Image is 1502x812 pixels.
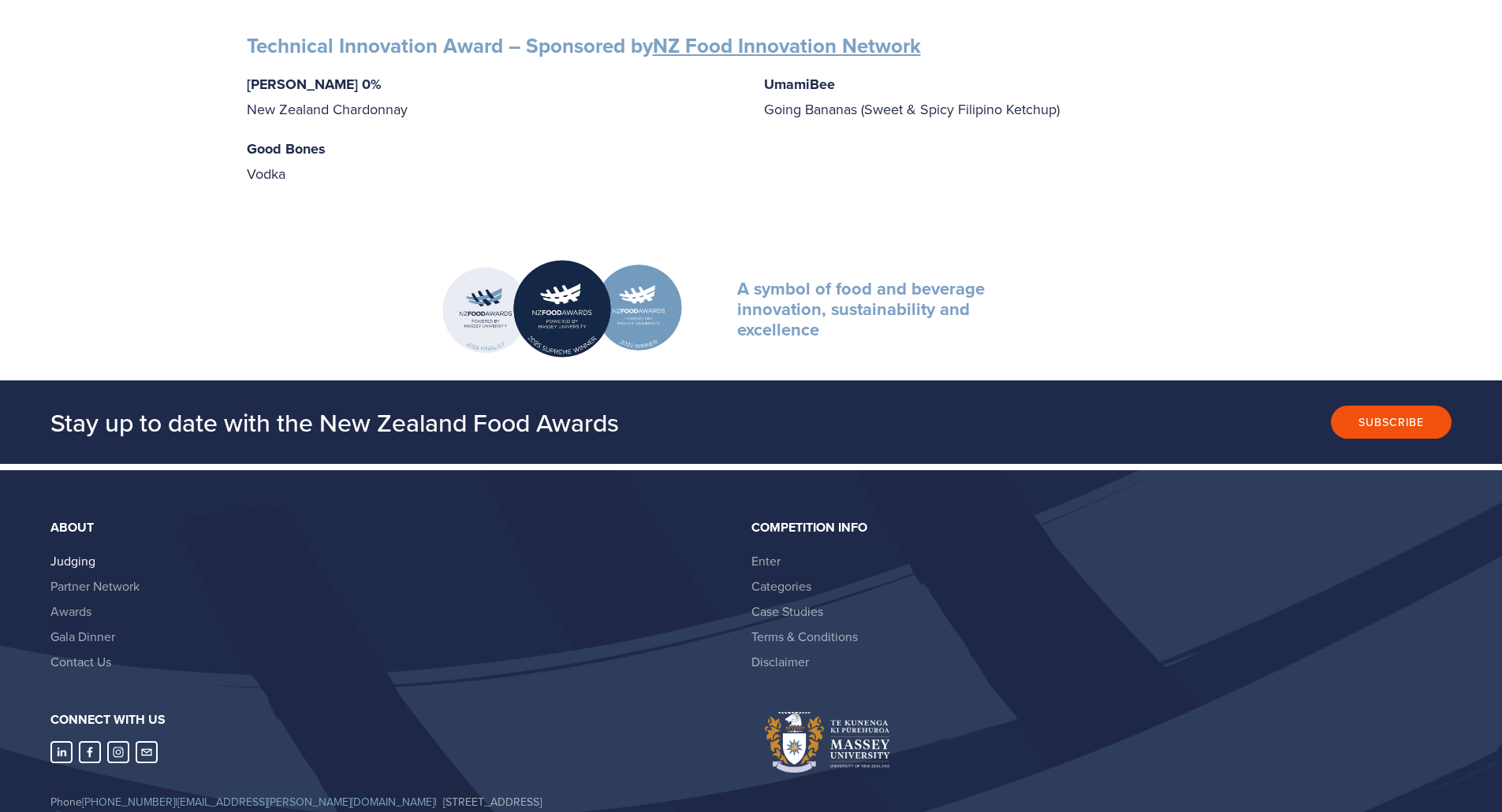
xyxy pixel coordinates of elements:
a: nzfoodawards@massey.ac.nz [136,741,158,763]
a: Awards [50,603,91,620]
h3: Connect with us [50,712,738,728]
a: Case Studies [751,603,823,620]
a: Partner Network [50,577,140,595]
a: NZ Food Innovation Network [653,31,921,61]
p: Vodka [247,136,739,187]
a: Judging [50,552,95,569]
p: Going Bananas (Sweet & Spicy Filipino Ketchup) [764,72,1256,122]
a: Contact Us [50,653,111,670]
a: LinkedIn [50,741,73,763]
p: Phone | | [STREET_ADDRESS] [50,792,738,812]
strong: UmamiBee [764,74,835,95]
h2: Stay up to date with the New Zealand Food Awards [50,406,975,438]
a: Disclaimer [751,653,809,670]
strong: [PERSON_NAME] 0% [247,74,382,95]
strong: Good Bones [247,139,326,159]
a: [EMAIL_ADDRESS][PERSON_NAME][DOMAIN_NAME] [177,794,434,810]
a: Terms & Conditions [751,628,858,645]
a: [PHONE_NUMBER] [82,794,175,810]
a: Gala Dinner [50,628,115,645]
a: Abbie Harris [79,741,101,763]
div: Competition Info [751,521,1439,535]
strong: Technical Innovation Award – Sponsored by [247,31,921,61]
button: Subscribe [1331,406,1452,439]
p: New Zealand Chardonnay [247,72,739,122]
a: Instagram [107,741,129,763]
div: About [50,521,738,535]
a: Enter [751,552,781,569]
a: Categories [751,577,811,595]
strong: A symbol of food and beverage innovation, sustainability and excellence [737,276,990,343]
